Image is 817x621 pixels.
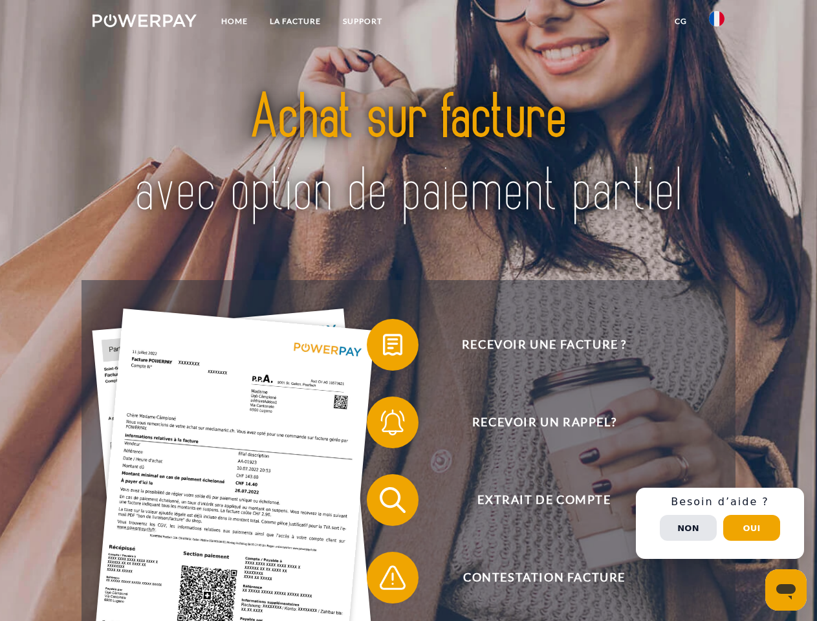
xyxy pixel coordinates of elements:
img: fr [709,11,724,27]
img: title-powerpay_fr.svg [124,62,693,248]
iframe: Bouton de lancement de la fenêtre de messagerie [765,569,807,611]
h3: Besoin d’aide ? [644,496,796,508]
img: qb_bell.svg [376,406,409,439]
span: Contestation Facture [386,552,703,604]
button: Non [660,515,717,541]
button: Contestation Facture [367,552,703,604]
img: qb_warning.svg [376,561,409,594]
a: CG [664,10,698,33]
span: Recevoir un rappel? [386,397,703,448]
img: qb_bill.svg [376,329,409,361]
div: Schnellhilfe [636,488,804,559]
img: qb_search.svg [376,484,409,516]
a: LA FACTURE [259,10,332,33]
button: Recevoir une facture ? [367,319,703,371]
span: Recevoir une facture ? [386,319,703,371]
button: Oui [723,515,780,541]
button: Recevoir un rappel? [367,397,703,448]
a: Home [210,10,259,33]
button: Extrait de compte [367,474,703,526]
span: Extrait de compte [386,474,703,526]
img: logo-powerpay-white.svg [93,14,197,27]
a: Support [332,10,393,33]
